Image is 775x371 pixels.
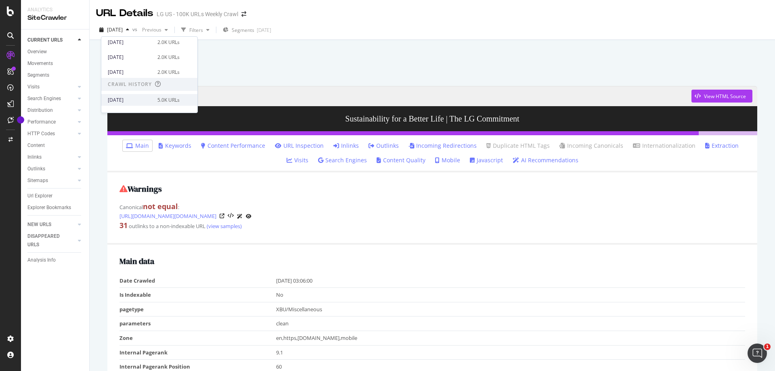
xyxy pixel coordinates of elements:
div: 5.0K URLs [157,96,180,104]
a: URL Inspection [275,142,324,150]
td: en,https,[DOMAIN_NAME],mobile [276,331,746,345]
div: [DATE] [108,96,153,104]
a: AI Recommendations [513,156,578,164]
a: Sitemaps [27,176,75,185]
a: Outlinks [27,165,75,173]
a: Content Quality [377,156,425,164]
div: DISAPPEARED URLS [27,232,68,249]
td: Internal Pagerank [119,345,276,360]
div: HTTP Codes [27,130,55,138]
div: Url Explorer [27,192,52,200]
div: URL Details [96,6,153,20]
a: Visits [287,156,308,164]
div: outlinks to a non-indexable URL [119,220,745,231]
div: [DATE] [108,54,153,61]
a: AI Url Details [237,212,243,220]
div: Crawl History [108,81,152,88]
a: Content Performance [201,142,265,150]
button: Segments[DATE] [220,23,274,36]
button: [DATE] [96,23,132,36]
a: Incoming Canonicals [559,142,623,150]
a: Performance [27,118,75,126]
a: Main [126,142,149,150]
td: No [276,288,746,302]
a: Overview [27,48,84,56]
span: 2025 Oct. 5th [107,26,123,33]
td: Is Indexable [119,288,276,302]
button: Filters [178,23,213,36]
div: LG US - 100K URLs Weekly Crawl [157,10,238,18]
div: Search Engines [27,94,61,103]
a: Search Engines [318,156,367,164]
div: Performance [27,118,56,126]
td: XBU/Miscellaneous [276,302,746,317]
a: DISAPPEARED URLS [27,232,75,249]
iframe: Intercom live chat [748,344,767,363]
a: Distribution [27,106,75,115]
div: Canonical : [119,201,745,220]
div: Movements [27,59,53,68]
a: Url Explorer [27,192,84,200]
a: Explorer Bookmarks [27,203,84,212]
a: NEW URLS [27,220,75,229]
div: 2.0K URLs [157,39,180,46]
td: pagetype [119,302,276,317]
a: Duplicate HTML Tags [486,142,550,150]
button: Previous [139,23,171,36]
td: [DATE] 03:06:00 [276,274,746,288]
div: Filters [189,27,203,34]
a: Search Engines [27,94,75,103]
td: Zone [119,331,276,345]
button: View HTML Source [691,90,752,103]
div: Explorer Bookmarks [27,203,71,212]
div: View HTML Source [704,93,746,100]
a: Analysis Info [27,256,84,264]
strong: not equal [143,201,178,211]
div: Analytics [27,6,83,13]
div: Segments [27,71,49,80]
div: Content [27,141,45,150]
div: Sitemaps [27,176,48,185]
div: CURRENT URLS [27,36,63,44]
strong: 31 [119,220,128,230]
a: Extraction [705,142,739,150]
div: 2.0K URLs [157,69,180,76]
div: Analysis Info [27,256,56,264]
div: Overview [27,48,47,56]
a: Movements [27,59,84,68]
a: Incoming Redirections [408,142,477,150]
div: arrow-right-arrow-left [241,11,246,17]
h2: Main data [119,257,745,266]
a: HTTP Codes [27,130,75,138]
a: Internationalization [633,142,695,150]
td: Date Crawled [119,274,276,288]
span: Previous [139,26,161,33]
span: 1 [764,344,771,350]
div: 2.0K URLs [157,54,180,61]
a: [URL][DOMAIN_NAME] [112,86,691,106]
div: Inlinks [27,153,42,161]
a: Outlinks [369,142,399,150]
a: URL Inspection [246,212,251,220]
div: Tooltip anchor [17,116,24,124]
a: Inlinks [333,142,359,150]
a: Segments [27,71,84,80]
a: [URL][DOMAIN_NAME][DOMAIN_NAME] [119,212,216,220]
a: Content [27,141,84,150]
div: Visits [27,83,40,91]
div: NEW URLS [27,220,51,229]
a: Visits [27,83,75,91]
a: Visit Online Page [220,214,224,218]
h2: Warnings [119,184,745,193]
div: [DATE] [108,69,153,76]
div: [DATE] [257,27,271,34]
button: View HTML Source [228,213,234,219]
div: SiteCrawler [27,13,83,23]
a: (view samples) [205,222,242,230]
td: clean [276,317,746,331]
div: Outlinks [27,165,45,173]
h3: Sustainability for a Better Life | The LG Commitment [107,106,757,131]
td: parameters [119,317,276,331]
a: Mobile [435,156,460,164]
a: CURRENT URLS [27,36,75,44]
